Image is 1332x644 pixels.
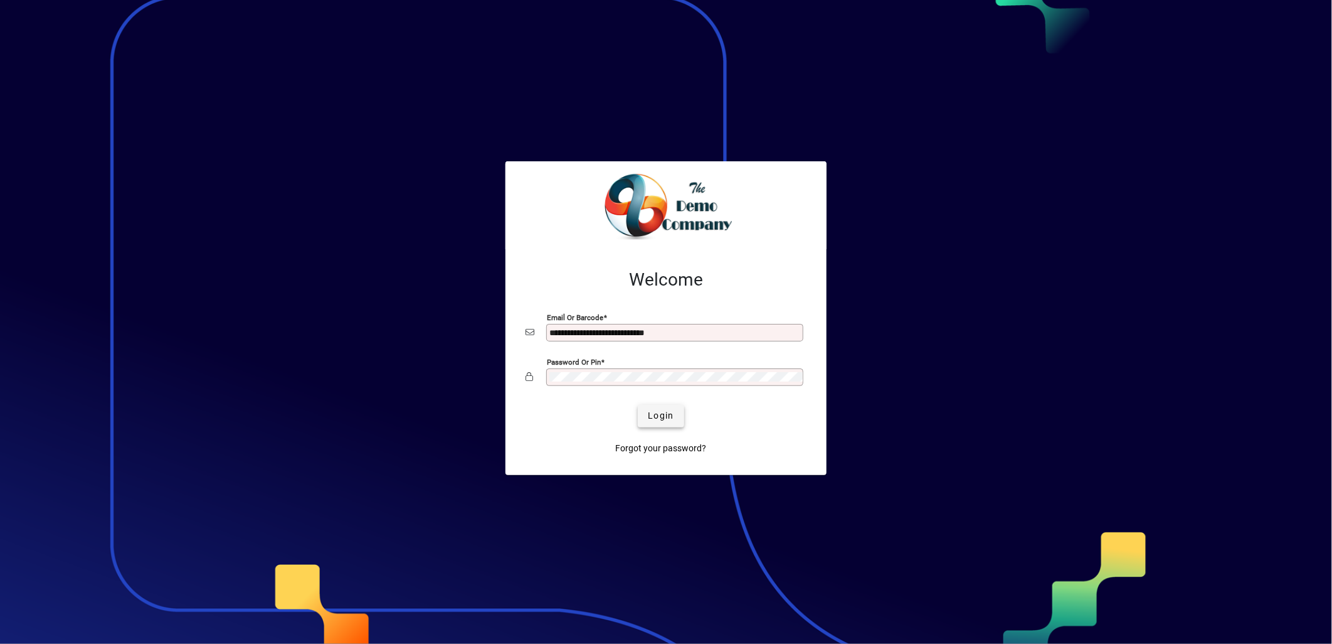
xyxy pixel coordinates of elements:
[547,357,601,366] mat-label: Password or Pin
[616,442,707,455] span: Forgot your password?
[526,269,806,291] h2: Welcome
[648,409,674,422] span: Login
[611,437,712,460] a: Forgot your password?
[638,405,684,427] button: Login
[547,313,603,321] mat-label: Email or Barcode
